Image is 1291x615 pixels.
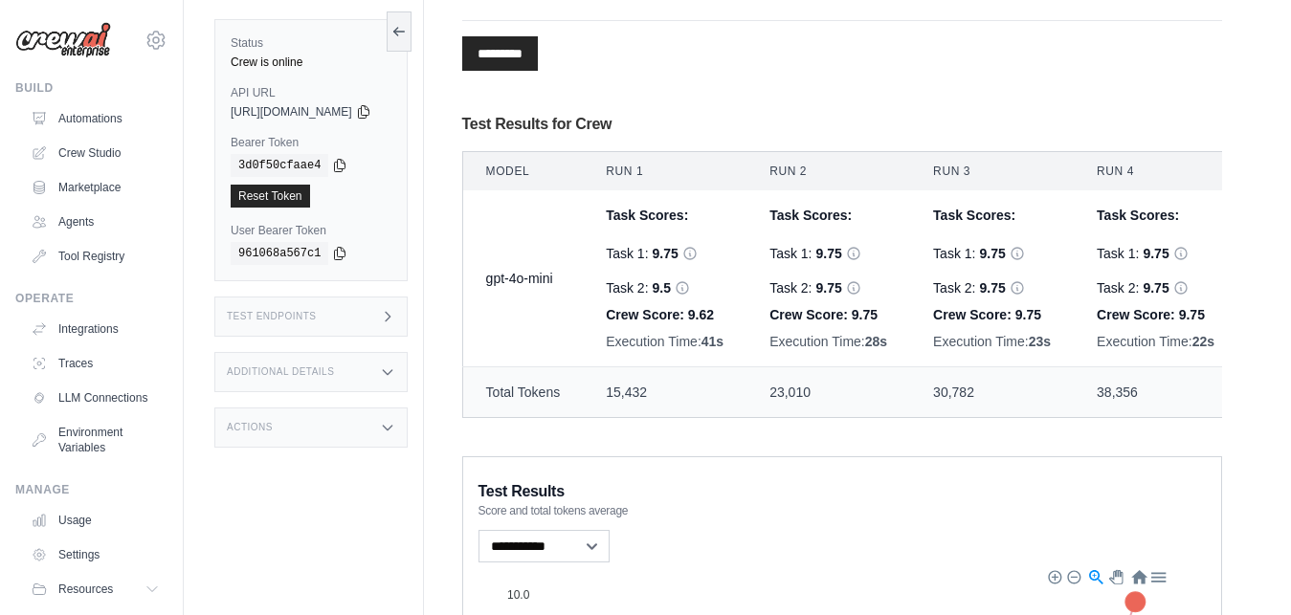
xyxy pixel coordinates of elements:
[1097,278,1214,297] div: Task 2:
[979,278,1005,297] span: 9.75
[1143,278,1169,297] span: 9.75
[1143,244,1169,263] span: 9.75
[479,480,565,503] span: Test Results
[1074,367,1237,418] td: 38,356
[769,208,852,223] span: Task Scores:
[23,574,167,604] button: Resources
[231,135,391,150] label: Bearer Token
[507,588,530,602] tspan: 10.0
[462,152,583,191] th: Model
[769,307,848,322] span: Crew Score:
[769,332,887,351] div: Execution Time:
[816,244,842,263] span: 9.75
[231,223,391,238] label: User Bearer Token
[1086,568,1102,584] div: Selection Zoom
[462,190,583,367] td: gpt-4o-mini
[462,113,1222,136] h3: Test Results for Crew
[701,334,723,349] span: 41s
[1192,334,1214,349] span: 22s
[910,367,1074,418] td: 30,782
[1097,307,1175,322] span: Crew Score:
[23,348,167,379] a: Traces
[227,366,334,378] h3: Additional Details
[462,367,583,418] td: Total Tokens
[15,80,167,96] div: Build
[227,311,317,322] h3: Test Endpoints
[479,503,629,518] span: Score and total tokens average
[231,85,391,100] label: API URL
[1179,307,1205,322] span: 9.75
[688,307,714,322] span: 9.62
[606,244,723,263] div: Task 1:
[1047,569,1060,582] div: Zoom In
[1195,523,1291,615] iframe: Chat Widget
[606,278,723,297] div: Task 2:
[23,417,167,463] a: Environment Variables
[227,422,273,433] h3: Actions
[1108,570,1120,582] div: Panning
[1074,152,1237,191] th: Run 4
[653,278,671,297] span: 9.5
[23,172,167,203] a: Marketplace
[23,207,167,237] a: Agents
[231,35,391,51] label: Status
[852,307,878,322] span: 9.75
[15,482,167,497] div: Manage
[910,152,1074,191] th: Run 3
[1015,307,1041,322] span: 9.75
[746,367,910,418] td: 23,010
[15,22,111,58] img: Logo
[933,307,1012,322] span: Crew Score:
[1066,569,1080,582] div: Zoom Out
[979,244,1005,263] span: 9.75
[746,152,910,191] th: Run 2
[231,55,391,70] div: Crew is online
[58,582,113,597] span: Resources
[231,104,352,120] span: [URL][DOMAIN_NAME]
[933,278,1051,297] div: Task 2:
[606,208,688,223] span: Task Scores:
[23,505,167,536] a: Usage
[1097,332,1214,351] div: Execution Time:
[15,291,167,306] div: Operate
[1129,568,1146,584] div: Reset Zoom
[606,307,684,322] span: Crew Score:
[933,208,1015,223] span: Task Scores:
[1148,568,1165,584] div: Menu
[23,383,167,413] a: LLM Connections
[1097,208,1179,223] span: Task Scores:
[769,244,887,263] div: Task 1:
[23,539,167,570] a: Settings
[231,154,328,177] code: 3d0f50cfaae4
[583,367,746,418] td: 15,432
[231,185,310,208] a: Reset Token
[933,244,1051,263] div: Task 1:
[231,242,328,265] code: 961068a567c1
[653,244,679,263] span: 9.75
[583,152,746,191] th: Run 1
[23,138,167,168] a: Crew Studio
[865,334,887,349] span: 28s
[23,314,167,344] a: Integrations
[606,332,723,351] div: Execution Time:
[933,332,1051,351] div: Execution Time:
[816,278,842,297] span: 9.75
[769,278,887,297] div: Task 2:
[23,103,167,134] a: Automations
[1029,334,1051,349] span: 23s
[1097,244,1214,263] div: Task 1:
[23,241,167,272] a: Tool Registry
